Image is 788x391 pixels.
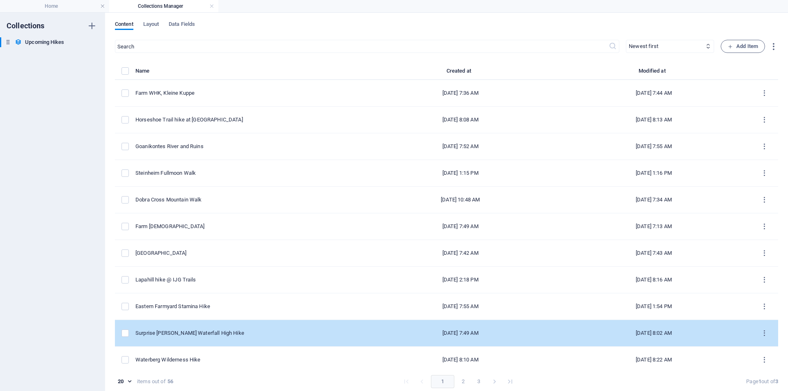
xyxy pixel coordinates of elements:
[457,375,470,388] button: Go to page 2
[135,356,357,364] div: Waterberg Wilderness Hike
[115,378,134,385] div: 20
[135,303,357,310] div: Eastern Farmyard Stamina Hike
[488,375,501,388] button: Go to next page
[370,249,550,257] div: [DATE] 7:42 AM
[564,249,744,257] div: [DATE] 7:43 AM
[167,378,173,385] strong: 56
[564,223,744,230] div: [DATE] 7:13 AM
[775,378,778,384] strong: 3
[564,169,744,177] div: [DATE] 1:16 PM
[135,223,357,230] div: Farm [DEMOGRAPHIC_DATA]
[135,116,357,123] div: Horseshoe Trail hike at [GEOGRAPHIC_DATA]
[135,89,357,97] div: Farm WHK, Kleine Kuppe
[431,375,454,388] button: page 1
[564,116,744,123] div: [DATE] 8:13 AM
[370,276,550,284] div: [DATE] 2:18 PM
[169,19,195,31] span: Data Fields
[504,375,517,388] button: Go to last page
[564,196,744,204] div: [DATE] 7:34 AM
[115,40,609,53] input: Search
[564,303,744,310] div: [DATE] 1:54 PM
[564,329,744,337] div: [DATE] 8:02 AM
[135,276,357,284] div: Lapahill hike @ IJG Trails
[109,2,218,11] h4: Collections Manager
[370,169,550,177] div: [DATE] 1:15 PM
[115,19,133,31] span: Content
[564,356,744,364] div: [DATE] 8:22 AM
[758,378,761,384] strong: 1
[472,375,486,388] button: Go to page 3
[135,196,357,204] div: Dobra Cross Mountain Walk
[728,41,758,51] span: Add Item
[143,19,159,31] span: Layout
[370,89,550,97] div: [DATE] 7:36 AM
[370,143,550,150] div: [DATE] 7:52 AM
[557,66,750,80] th: Modified at
[370,356,550,364] div: [DATE] 8:10 AM
[135,329,357,337] div: Surprise [PERSON_NAME] Waterfall High Hike
[87,21,97,31] i: Create new collection
[135,66,364,80] th: Name
[7,21,45,31] h6: Collections
[399,375,518,388] nav: pagination navigation
[370,303,550,310] div: [DATE] 7:55 AM
[564,276,744,284] div: [DATE] 8:16 AM
[137,378,166,385] div: items out of
[370,223,550,230] div: [DATE] 7:49 AM
[721,40,765,53] button: Add Item
[370,116,550,123] div: [DATE] 8:08 AM
[370,329,550,337] div: [DATE] 7:49 AM
[746,378,778,385] div: Page out of
[135,143,357,150] div: Goanikontes River and Ruins
[25,37,64,47] h6: Upcoming Hikes
[370,196,550,204] div: [DATE] 10:48 AM
[135,249,357,257] div: [GEOGRAPHIC_DATA]
[135,169,357,177] div: Steinheim Fullmoon Walk
[364,66,557,80] th: Created at
[564,89,744,97] div: [DATE] 7:44 AM
[564,143,744,150] div: [DATE] 7:55 AM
